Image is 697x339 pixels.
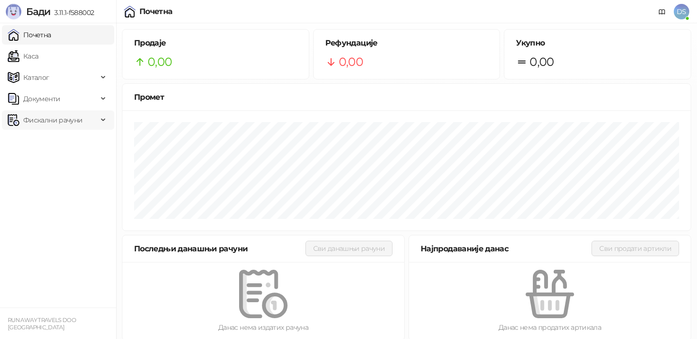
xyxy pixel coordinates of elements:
[674,4,689,19] span: DS
[325,37,488,49] h5: Рефундације
[421,243,591,255] div: Најпродаваније данас
[26,6,50,17] span: Бади
[148,53,172,71] span: 0,00
[134,37,297,49] h5: Продаје
[339,53,363,71] span: 0,00
[8,46,38,66] a: Каса
[139,8,173,15] div: Почетна
[424,322,675,333] div: Данас нема продатих артикала
[50,8,94,17] span: 3.11.1-f588002
[8,317,76,331] small: RUN AWAY TRAVELS DOO [GEOGRAPHIC_DATA]
[591,241,679,256] button: Сви продати артикли
[516,37,679,49] h5: Укупно
[530,53,554,71] span: 0,00
[305,241,393,256] button: Сви данашњи рачуни
[23,68,49,87] span: Каталог
[6,4,21,19] img: Logo
[138,322,389,333] div: Данас нема издатих рачуна
[8,25,51,45] a: Почетна
[23,89,60,108] span: Документи
[654,4,670,19] a: Документација
[134,243,305,255] div: Последњи данашњи рачуни
[134,91,679,103] div: Промет
[23,110,82,130] span: Фискални рачуни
